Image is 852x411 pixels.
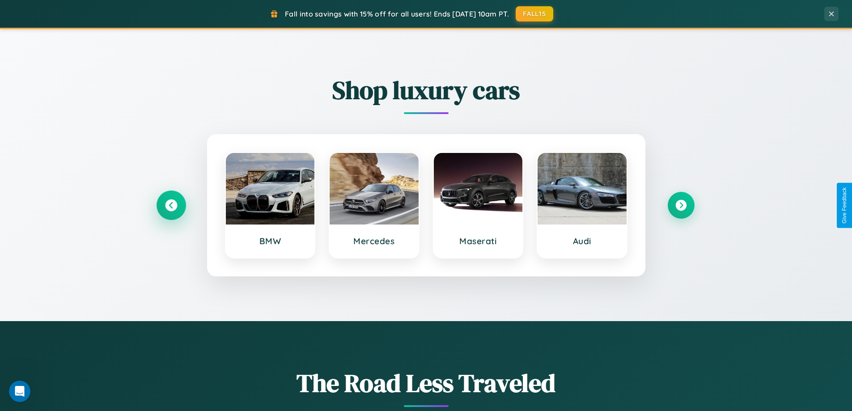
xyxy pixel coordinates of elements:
[9,381,30,402] iframe: Intercom live chat
[547,236,618,246] h3: Audi
[158,366,695,400] h1: The Road Less Traveled
[443,236,514,246] h3: Maserati
[235,236,306,246] h3: BMW
[516,6,553,21] button: FALL15
[158,73,695,107] h2: Shop luxury cars
[339,236,410,246] h3: Mercedes
[285,9,509,18] span: Fall into savings with 15% off for all users! Ends [DATE] 10am PT.
[841,187,848,224] div: Give Feedback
